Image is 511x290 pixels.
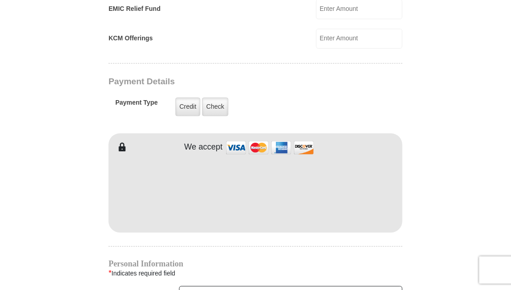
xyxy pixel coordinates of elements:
label: EMIC Relief Fund [109,4,161,14]
div: Indicates required field [109,267,402,279]
h4: We accept [185,142,223,152]
h4: Personal Information [109,260,402,267]
h5: Payment Type [115,99,158,111]
label: Credit [175,97,200,116]
h3: Payment Details [109,77,339,87]
input: Enter Amount [316,29,402,48]
label: Check [202,97,228,116]
label: KCM Offerings [109,34,153,43]
img: credit cards accepted [225,138,315,157]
